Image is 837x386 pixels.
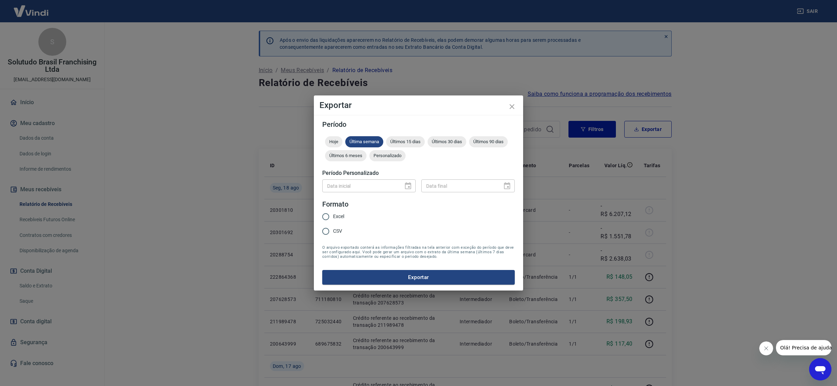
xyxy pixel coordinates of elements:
span: Últimos 90 dias [469,139,508,144]
h5: Período [322,121,515,128]
button: close [504,98,520,115]
iframe: Fechar mensagem [759,341,773,355]
span: Últimos 30 dias [428,139,466,144]
span: Última semana [345,139,383,144]
h5: Período Personalizado [322,170,515,177]
span: Olá! Precisa de ajuda? [4,5,59,10]
iframe: Mensagem da empresa [776,340,831,355]
input: DD/MM/YYYY [322,179,398,192]
iframe: Botão para abrir a janela de mensagens [809,358,831,380]
input: DD/MM/YYYY [421,179,497,192]
div: Personalizado [369,150,406,161]
div: Hoje [325,136,342,147]
div: Últimos 90 dias [469,136,508,147]
div: Últimos 6 meses [325,150,367,161]
span: Últimos 6 meses [325,153,367,158]
span: O arquivo exportado conterá as informações filtradas na tela anterior com exceção do período que ... [322,245,515,259]
div: Última semana [345,136,383,147]
legend: Formato [322,199,348,209]
span: CSV [333,227,342,235]
span: Hoje [325,139,342,144]
span: Personalizado [369,153,406,158]
div: Últimos 15 dias [386,136,425,147]
button: Exportar [322,270,515,285]
div: Últimos 30 dias [428,136,466,147]
span: Excel [333,213,344,220]
h4: Exportar [319,101,518,109]
span: Últimos 15 dias [386,139,425,144]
